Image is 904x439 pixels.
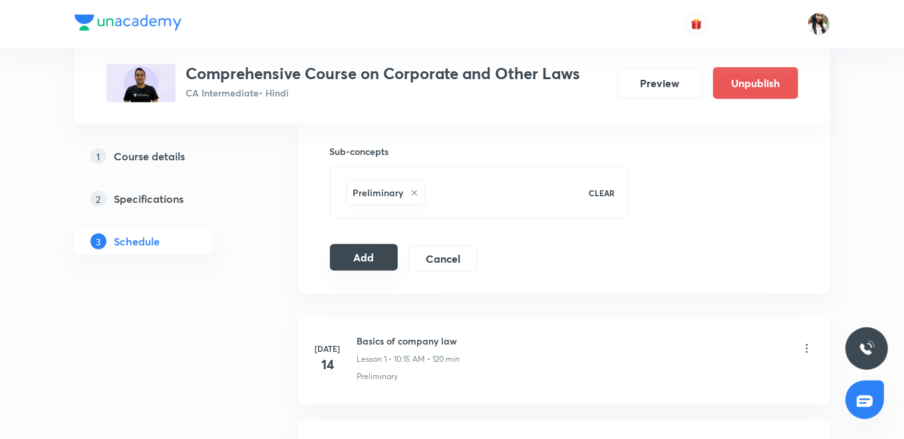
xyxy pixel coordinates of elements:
h3: Comprehensive Course on Corporate and Other Laws [186,64,581,83]
h6: Preliminary [353,186,404,200]
img: Company Logo [75,15,182,31]
p: 3 [90,233,106,249]
p: 2 [90,191,106,207]
button: Preview [617,67,702,99]
h4: 14 [315,355,341,374]
h6: [DATE] [315,343,341,355]
p: CLEAR [589,187,615,199]
button: Add [330,244,398,271]
h6: Basics of company law [357,334,460,348]
button: Unpublish [713,67,798,99]
img: 409AAD76-C72F-4BA4-AEF4-D87F9855C43B_plus.png [106,64,176,102]
p: 1 [90,148,106,164]
h5: Schedule [114,233,160,249]
button: avatar [686,13,707,35]
a: 1Course details [75,143,255,170]
h6: Sub-concepts [330,144,629,158]
button: Cancel [408,245,477,272]
a: 2Specifications [75,186,255,212]
p: CA Intermediate • Hindi [186,86,581,100]
h5: Specifications [114,191,184,207]
img: avatar [690,18,702,30]
p: Lesson 1 • 10:15 AM • 120 min [357,353,460,365]
h5: Course details [114,148,186,164]
a: Company Logo [75,15,182,34]
p: Preliminary [357,370,398,382]
img: Bismita Dutta [808,13,830,35]
img: ttu [859,341,875,357]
